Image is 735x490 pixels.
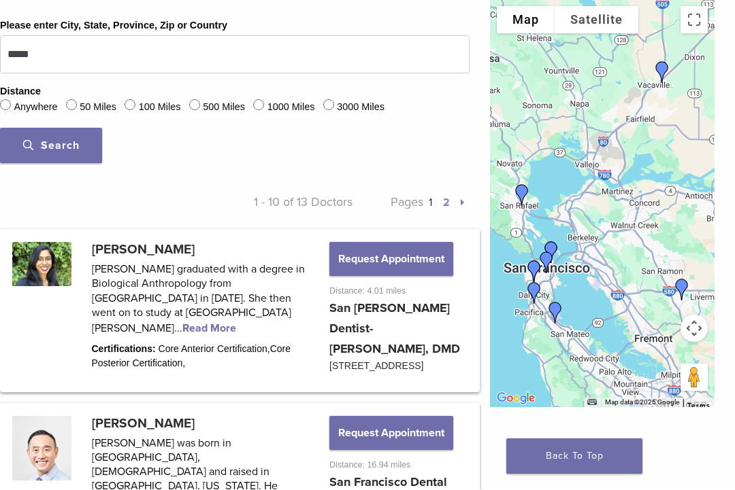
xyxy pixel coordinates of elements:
p: Pages [353,192,470,213]
div: Dr. Edward Orson [530,247,563,279]
button: Request Appointment [329,243,453,277]
button: Toggle fullscreen view [681,7,708,34]
a: Terms (opens in new tab) [687,402,710,410]
a: Open this area in Google Maps (opens a new window) [493,390,538,408]
span: Search [23,139,80,153]
label: 500 Miles [203,101,245,116]
img: Google [493,390,538,408]
div: Dr. Maryam Tabor [535,237,568,269]
div: DR. Jennifer Chew [539,297,572,330]
a: 2 [443,196,450,210]
a: 1 [429,196,432,210]
div: Dr. Olivia Nguyen [666,274,698,307]
label: 1000 Miles [267,101,315,116]
button: Map camera controls [681,315,708,343]
div: Andrew Dela Rama [518,277,551,310]
a: Back To Top [506,439,642,474]
div: Dr. Dipa Cappelen [506,179,538,212]
button: Request Appointment [329,417,453,451]
div: Li Jia Sheng [518,256,551,288]
label: 100 Miles [139,101,181,116]
button: Show street map [497,7,555,34]
label: 3000 Miles [337,101,385,116]
label: Anywhere [14,101,57,116]
button: Keyboard shortcuts [587,398,597,408]
span: Map data ©2025 Google [605,399,679,406]
label: 50 Miles [80,101,116,116]
button: Drag Pegman onto the map to open Street View [681,364,708,391]
div: Dr. Reza Moezi [646,56,679,89]
p: 1 - 10 of 13 Doctors [235,192,353,213]
button: Show satellite imagery [555,7,638,34]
